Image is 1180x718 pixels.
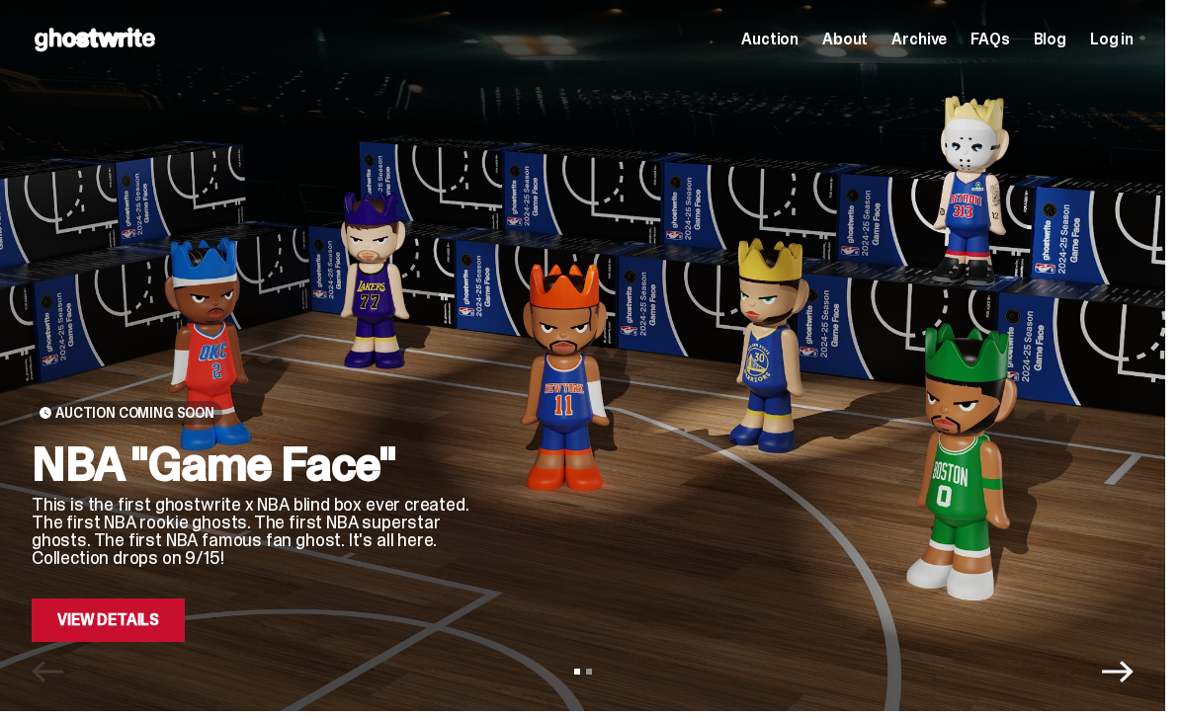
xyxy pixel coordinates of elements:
[891,32,947,47] a: Archive
[741,32,799,47] a: Auction
[32,440,477,488] h2: NBA "Game Face"
[822,32,868,47] a: About
[586,669,592,675] button: View slide 2
[55,405,214,421] span: Auction Coming Soon
[1034,32,1066,47] a: Blog
[32,598,185,642] a: View Details
[32,496,477,567] p: This is the first ghostwrite x NBA blind box ever created. The first NBA rookie ghosts. The first...
[970,32,1009,47] a: FAQs
[574,669,580,675] button: View slide 1
[1090,32,1134,47] a: Log in
[1102,656,1134,687] button: Next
